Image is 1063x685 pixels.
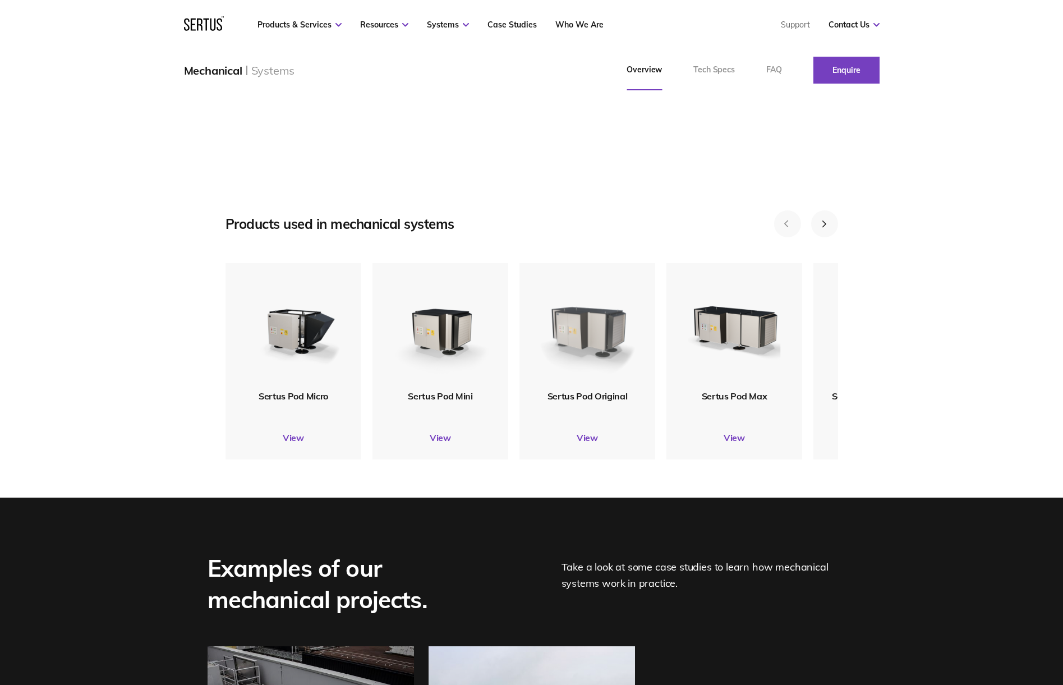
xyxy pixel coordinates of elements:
span: Sertus Pod Mini [408,390,472,402]
iframe: Chat Widget [861,555,1063,685]
a: View [813,432,949,443]
a: FAQ [751,50,798,90]
a: Products & Services [257,20,342,30]
a: Enquire [813,57,880,84]
span: Sertus Pod Max [701,390,767,402]
div: Examples of our mechanical projects. [208,553,510,615]
button: Previous slide [774,210,801,237]
a: View [666,432,802,443]
a: Who We Are [555,20,604,30]
a: Resources [360,20,408,30]
a: View [519,432,655,443]
a: Support [781,20,810,30]
button: Next slide [811,210,838,237]
a: Contact Us [829,20,880,30]
div: Systems [251,63,295,77]
a: View [226,432,361,443]
div: Mechanical [184,63,242,77]
span: Sertus Pod Original [547,390,627,402]
a: Systems [427,20,469,30]
span: Sertus Pod Micro [259,390,328,402]
div: Take a look at some case studies to learn how mechanical systems work in practice. [562,553,856,615]
a: View [372,432,508,443]
a: Case Studies [487,20,537,30]
div: Products used in mechanical systems [226,215,532,232]
a: Tech Specs [678,50,751,90]
span: Sertus Pod Mini Vertical [832,390,930,402]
